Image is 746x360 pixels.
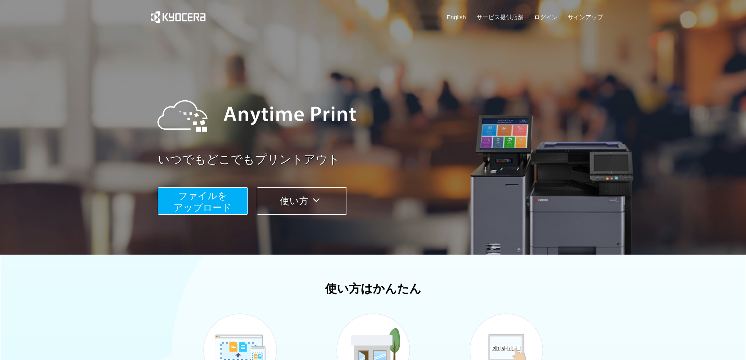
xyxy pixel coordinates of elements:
button: 使い方 [257,187,347,215]
a: English [447,13,466,21]
a: ログイン [534,13,558,21]
a: いつでもどこでもプリントアウト [158,151,608,168]
a: サインアップ [568,13,603,21]
a: サービス提供店舗 [477,13,524,21]
button: ファイルを​​アップロード [158,187,248,215]
span: ファイルを ​​アップロード [173,190,232,213]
